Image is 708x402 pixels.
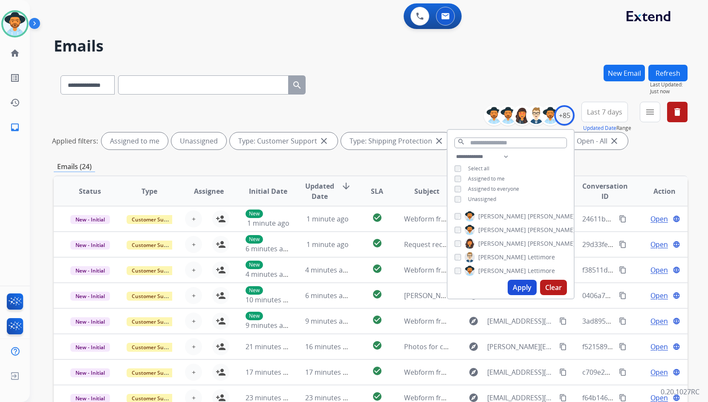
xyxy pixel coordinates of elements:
mat-icon: content_copy [559,343,567,350]
mat-icon: search [292,80,302,90]
mat-icon: explore [468,342,479,352]
span: + [192,316,196,326]
span: 10 minutes ago [246,295,295,304]
mat-icon: language [673,317,680,325]
mat-icon: content_copy [619,368,627,376]
span: Webform from [EMAIL_ADDRESS][DOMAIN_NAME] on [DATE] [404,265,597,275]
h2: Emails [54,37,688,55]
button: + [185,313,202,330]
span: Assignee [194,186,224,196]
mat-icon: language [673,394,680,402]
span: 1 minute ago [306,240,349,249]
span: 6 minutes ago [246,244,291,253]
p: New [246,235,263,244]
span: 9 minutes ago [246,321,291,330]
span: + [192,214,196,224]
button: Apply [508,280,537,295]
mat-icon: explore [468,367,479,377]
button: Clear [540,280,567,295]
span: Customer Support [127,215,182,224]
button: Updated Date [583,125,616,132]
span: New - Initial [70,241,110,250]
button: New Email [604,65,645,81]
mat-icon: person_add [216,290,226,301]
span: [PERSON_NAME] [478,267,526,275]
span: [PERSON_NAME] [478,253,526,261]
span: Type [142,186,157,196]
span: New - Initial [70,215,110,224]
mat-icon: home [10,48,20,58]
span: Last Updated: [650,81,688,88]
span: Unassigned [468,195,496,203]
mat-icon: content_copy [619,241,627,248]
div: Assigned to me [101,132,168,149]
span: Webform from [PERSON_NAME][EMAIL_ADDRESS][PERSON_NAME][DOMAIN_NAME] on [DATE] [404,214,703,224]
span: [PERSON_NAME] [528,239,575,248]
mat-icon: history [10,98,20,108]
span: [PERSON_NAME] table pictures [404,291,503,300]
mat-icon: content_copy [619,266,627,274]
span: New - Initial [70,317,110,326]
button: Last 7 days [581,102,628,122]
mat-icon: inbox [10,122,20,132]
span: Open [650,214,668,224]
span: Webform from [EMAIL_ADDRESS][DOMAIN_NAME] on [DATE] [404,316,597,326]
mat-icon: person_add [216,265,226,275]
div: Status: Open - All [544,132,628,149]
mat-icon: content_copy [559,368,567,376]
span: Conversation ID [582,181,628,201]
mat-icon: delete [672,107,682,117]
mat-icon: language [673,292,680,299]
span: Assigned to everyone [468,185,519,192]
mat-icon: check_circle [372,315,382,325]
mat-icon: language [673,368,680,376]
button: + [185,287,202,304]
span: Lettimore [528,253,555,261]
mat-icon: content_copy [619,394,627,402]
span: SLA [371,186,383,196]
span: Photos for claims [404,342,460,351]
mat-icon: language [673,266,680,274]
mat-icon: check_circle [372,340,382,350]
span: 4 minutes ago [305,265,351,275]
span: Updated Date [305,181,334,201]
mat-icon: explore [468,316,479,326]
th: Action [628,176,688,206]
mat-icon: content_copy [619,292,627,299]
span: Lettimore [528,267,555,275]
img: avatar [3,12,27,36]
button: + [185,236,202,253]
span: New - Initial [70,266,110,275]
span: 1 minute ago [247,218,289,228]
span: Customer Support [127,241,182,250]
mat-icon: language [673,215,680,223]
mat-icon: list_alt [10,73,20,83]
span: + [192,342,196,352]
mat-icon: content_copy [559,317,567,325]
span: 9 minutes ago [305,316,351,326]
span: [EMAIL_ADDRESS][DOMAIN_NAME] [487,367,555,377]
div: Type: Shipping Protection [341,132,453,149]
span: Select all [468,165,489,172]
mat-icon: check_circle [372,391,382,402]
button: + [185,210,202,227]
p: New [246,312,263,320]
p: Applied filters: [52,136,98,146]
span: Open [650,239,668,250]
span: 17 minutes ago [305,368,355,377]
p: Emails (24) [54,161,95,172]
mat-icon: arrow_downward [341,181,351,191]
span: 17 minutes ago [246,368,295,377]
span: + [192,265,196,275]
mat-icon: search [457,138,465,146]
button: Refresh [648,65,688,81]
span: [PERSON_NAME] [478,226,526,234]
mat-icon: person_add [216,367,226,377]
span: Customer Support [127,317,182,326]
mat-icon: check_circle [372,289,382,299]
button: + [185,261,202,279]
mat-icon: person_add [216,214,226,224]
span: 4 minutes ago [246,270,291,279]
span: Just now [650,88,688,95]
span: [PERSON_NAME] [528,212,575,221]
